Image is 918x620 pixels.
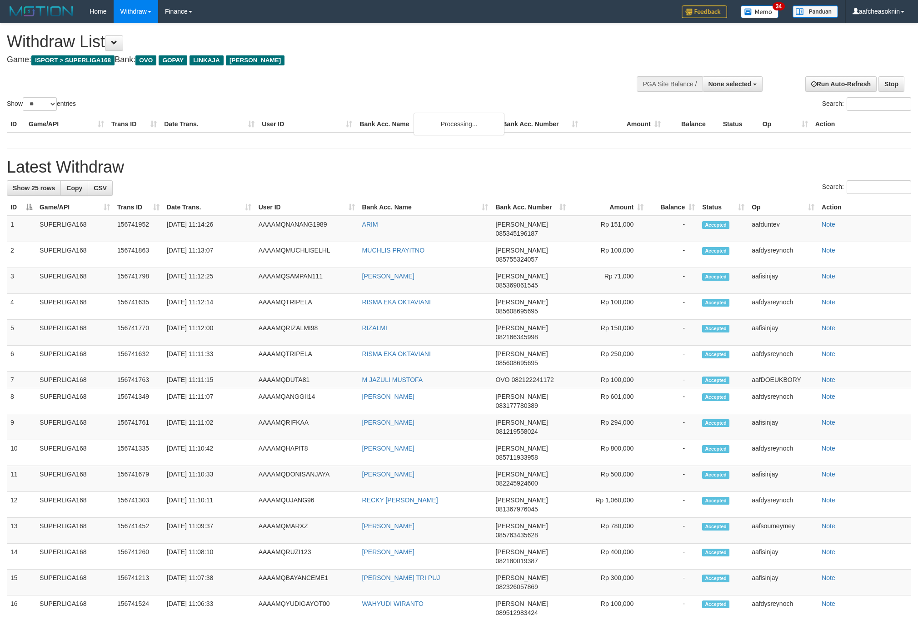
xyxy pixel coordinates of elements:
td: AAAAMQTRIPELA [255,294,359,320]
th: Game/API [25,116,108,133]
span: Accepted [702,325,729,332]
a: Note [822,419,835,426]
a: [PERSON_NAME] [362,419,414,426]
td: Rp 100,000 [569,294,647,320]
span: Copy 085608695695 to clipboard [495,308,538,315]
td: 156741679 [114,466,163,492]
th: Balance: activate to sort column ascending [647,199,698,216]
td: AAAAMQMARXZ [255,518,359,544]
span: Accepted [702,523,729,531]
span: OVO [135,55,156,65]
td: AAAAMQSAMPAN111 [255,268,359,294]
span: GOPAY [159,55,187,65]
td: SUPERLIGA168 [36,544,114,570]
th: Bank Acc. Number [499,116,581,133]
img: MOTION_logo.png [7,5,76,18]
td: SUPERLIGA168 [36,242,114,268]
td: Rp 500,000 [569,466,647,492]
a: Stop [878,76,904,92]
span: Accepted [702,497,729,505]
a: ARIM [362,221,378,228]
td: SUPERLIGA168 [36,466,114,492]
td: aafisinjay [748,320,818,346]
span: [PERSON_NAME] [495,273,548,280]
td: [DATE] 11:10:42 [163,440,255,466]
th: Game/API: activate to sort column ascending [36,199,114,216]
th: Bank Acc. Name [356,116,499,133]
span: None selected [708,80,752,88]
td: AAAAMQANGGII14 [255,388,359,414]
span: CSV [94,184,107,192]
span: [PERSON_NAME] [495,496,548,504]
td: aafisinjay [748,544,818,570]
span: [PERSON_NAME] [495,574,548,581]
td: [DATE] 11:09:37 [163,518,255,544]
td: aafdysreynoch [748,242,818,268]
a: Note [822,548,835,556]
span: Accepted [702,419,729,427]
a: WAHYUDI WIRANTO [362,600,424,607]
td: [DATE] 11:11:02 [163,414,255,440]
td: AAAAMQRIZALMI98 [255,320,359,346]
span: Accepted [702,393,729,401]
td: SUPERLIGA168 [36,268,114,294]
td: Rp 100,000 [569,242,647,268]
td: - [647,346,698,372]
span: [PERSON_NAME] [495,350,548,357]
th: Action [818,199,911,216]
td: Rp 800,000 [569,440,647,466]
h4: Game: Bank: [7,55,603,64]
a: [PERSON_NAME] TRI PUJ [362,574,440,581]
span: [PERSON_NAME] [495,600,548,607]
td: SUPERLIGA168 [36,388,114,414]
td: SUPERLIGA168 [36,570,114,595]
td: SUPERLIGA168 [36,294,114,320]
td: aafdysreynoch [748,294,818,320]
span: [PERSON_NAME] [495,221,548,228]
span: Copy 085369061545 to clipboard [495,282,538,289]
td: AAAAMQUJANG96 [255,492,359,518]
span: Copy 082245924600 to clipboard [495,480,538,487]
th: Op [759,116,812,133]
span: [PERSON_NAME] [495,548,548,556]
div: PGA Site Balance / [637,76,702,92]
select: Showentries [23,97,57,111]
td: aafduntev [748,216,818,242]
th: Trans ID [108,116,160,133]
span: 34 [773,2,785,10]
td: 156741798 [114,268,163,294]
span: Accepted [702,471,729,479]
td: - [647,242,698,268]
td: aafdysreynoch [748,492,818,518]
td: Rp 1,060,000 [569,492,647,518]
td: - [647,320,698,346]
span: Copy 085711933958 to clipboard [495,454,538,461]
span: Copy 085345196187 to clipboard [495,230,538,237]
td: [DATE] 11:14:26 [163,216,255,242]
td: 156741335 [114,440,163,466]
td: 156741213 [114,570,163,595]
span: Accepted [702,549,729,556]
th: User ID [258,116,356,133]
a: Note [822,522,835,530]
a: RISMA EKA OKTAVIANI [362,298,431,306]
span: Accepted [702,600,729,608]
td: Rp 100,000 [569,372,647,388]
span: Accepted [702,575,729,582]
a: Note [822,393,835,400]
td: 13 [7,518,36,544]
a: Copy [60,180,88,196]
td: aafisinjay [748,268,818,294]
a: RIZALMI [362,324,387,332]
td: aafsoumeymey [748,518,818,544]
td: - [647,294,698,320]
span: Copy 089512983424 to clipboard [495,609,538,616]
th: Date Trans.: activate to sort column ascending [163,199,255,216]
td: 8 [7,388,36,414]
span: [PERSON_NAME] [226,55,284,65]
a: [PERSON_NAME] [362,393,414,400]
a: M JAZULI MUSTOFA [362,376,423,383]
a: RISMA EKA OKTAVIANI [362,350,431,357]
span: [PERSON_NAME] [495,471,548,478]
td: - [647,268,698,294]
